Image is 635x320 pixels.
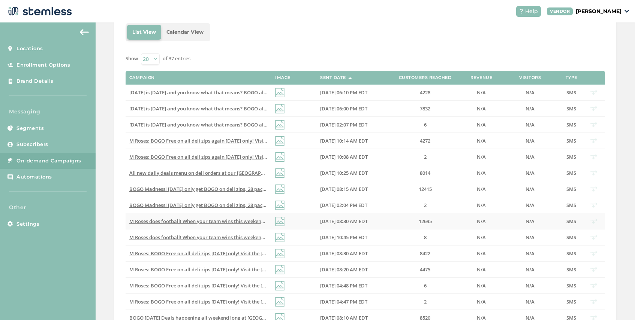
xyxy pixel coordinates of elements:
span: 6 [424,121,427,128]
label: Tomorrow is Friday 9/26 and you know what that means? BOGO all deli zips and prepacked deli zips!... [129,106,268,112]
span: SMS [566,105,576,112]
label: SMS [564,234,579,241]
span: 6 [424,282,427,289]
span: N/A [526,298,535,305]
span: N/A [526,282,535,289]
span: N/A [477,218,486,225]
span: M Roses: BOGO Free on all deli zips [DATE] only! Visit the [GEOGRAPHIC_DATA] location before we r... [129,266,421,273]
span: [DATE] 10:45 PM EDT [320,234,367,241]
p: [PERSON_NAME] [576,7,622,15]
label: N/A [466,106,496,112]
span: M Roses does football! When your team wins this weekend get a free roll w/ purchase! Tap link for... [129,218,419,225]
span: N/A [526,202,535,208]
label: 09/25/2025 06:10 PM EDT [320,89,384,96]
span: [DATE] 10:25 AM EDT [320,170,368,176]
span: N/A [477,298,486,305]
span: N/A [526,137,535,144]
label: N/A [466,89,496,96]
li: List View [127,25,161,40]
span: [DATE] 08:30 AM EDT [320,218,368,225]
label: 09/05/2025 08:20 AM EDT [320,266,384,273]
label: SMS [564,122,579,128]
span: Subscribers [16,141,48,148]
label: M Roses: BOGO Free on all deli zips today only! Visit the Waterford location before we run out! R... [129,299,268,305]
span: Help [525,7,538,15]
label: SMS [564,283,579,289]
label: 09/25/2025 06:00 PM EDT [320,106,384,112]
img: icon-sort-1e1d7615.svg [348,77,352,79]
span: Locations [16,45,43,52]
span: 12695 [419,218,432,225]
img: icon-img-d887fa0c.svg [275,120,285,129]
label: 2 [391,154,459,160]
img: icon-img-d887fa0c.svg [275,104,285,113]
span: 2 [424,298,427,305]
label: 09/05/2025 08:30 AM EDT [320,250,384,257]
span: [DATE] is [DATE] and you know what that means? BOGO all deli zips and prepacked deli zips! Visit ... [129,89,525,96]
span: All new daily deals menu on deli orders at our [GEOGRAPHIC_DATA] location! Deals like $20 off Wed... [129,170,605,176]
label: Sent Date [320,75,346,80]
label: N/A [504,170,556,176]
label: M Roses: BOGO Free on all deli zips again today only! Visit the Waterford location before its all... [129,138,268,144]
span: 8 [424,234,427,241]
span: Segments [16,125,44,132]
img: icon-img-d887fa0c.svg [275,185,285,194]
span: [DATE] is [DATE] and you know what that means? BOGO all deli zips and prepacked deli zips! Visit ... [129,121,525,128]
label: N/A [466,266,496,273]
label: N/A [466,218,496,225]
label: Tomorrow is Friday 9/26 and you know what that means? BOGO all deli zips and prepacked deli zips!... [129,122,268,128]
span: M Roses does football! When your team wins this weekend get a free roll w/ purchase! Tap link for... [129,234,419,241]
span: SMS [566,137,576,144]
label: SMS [564,202,579,208]
span: SMS [566,282,576,289]
label: 4272 [391,138,459,144]
span: N/A [477,186,486,192]
span: 2 [424,153,427,160]
span: [DATE] 10:14 AM EDT [320,137,368,144]
span: M Roses: BOGO Free on all deli zips [DATE] only! Visit the [GEOGRAPHIC_DATA] location before we r... [129,282,421,289]
label: of 37 entries [163,55,190,63]
label: N/A [504,266,556,273]
span: [DATE] 04:47 PM EDT [320,298,367,305]
label: 4475 [391,266,459,273]
label: 09/25/2025 02:07 PM EDT [320,122,384,128]
label: BOGO Madness! Today only get BOGO on deli zips, 28 packs, and all grab and go items! Stock up whi... [129,186,268,192]
label: SMS [564,218,579,225]
span: SMS [566,170,576,176]
span: Settings [16,220,39,228]
span: [DATE] 02:07 PM EDT [320,121,367,128]
span: BOGO Madness! [DATE] only get BOGO on deli zips, 28 packs, and all grab and go items! Stock up wh... [129,186,430,192]
img: icon-img-d887fa0c.svg [275,249,285,258]
img: icon-img-d887fa0c.svg [275,136,285,146]
label: N/A [504,89,556,96]
span: 12415 [419,186,432,192]
label: SMS [564,89,579,96]
label: N/A [466,138,496,144]
label: N/A [466,154,496,160]
label: SMS [564,186,579,192]
span: 8422 [420,250,430,257]
label: SMS [564,250,579,257]
img: icon-img-d887fa0c.svg [275,233,285,242]
label: 09/04/2025 04:48 PM EDT [320,283,384,289]
label: 7832 [391,106,459,112]
label: 6 [391,283,459,289]
img: icon-arrow-back-accent-c549486e.svg [80,29,89,35]
label: N/A [504,154,556,160]
span: M Roses: BOGO Free on all deli zips [DATE] only! Visit the [GEOGRAPHIC_DATA] location before we r... [129,298,421,305]
iframe: Chat Widget [598,284,635,320]
label: Show [126,55,138,63]
span: N/A [477,250,486,257]
img: icon-img-d887fa0c.svg [275,217,285,226]
span: N/A [526,250,535,257]
span: M Roses: BOGO Free on all deli zips again [DATE] only! Visit the [GEOGRAPHIC_DATA] location befor... [129,153,435,160]
span: M Roses: BOGO Free on all deli zips [DATE] only! Visit the [GEOGRAPHIC_DATA] location before we r... [129,250,421,257]
label: N/A [466,202,496,208]
label: 2 [391,202,459,208]
span: N/A [526,105,535,112]
img: logo-dark-0685b13c.svg [6,4,72,19]
label: 09/19/2025 10:08 AM EDT [320,154,384,160]
span: SMS [566,121,576,128]
span: 7832 [420,105,430,112]
span: 4228 [420,89,430,96]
